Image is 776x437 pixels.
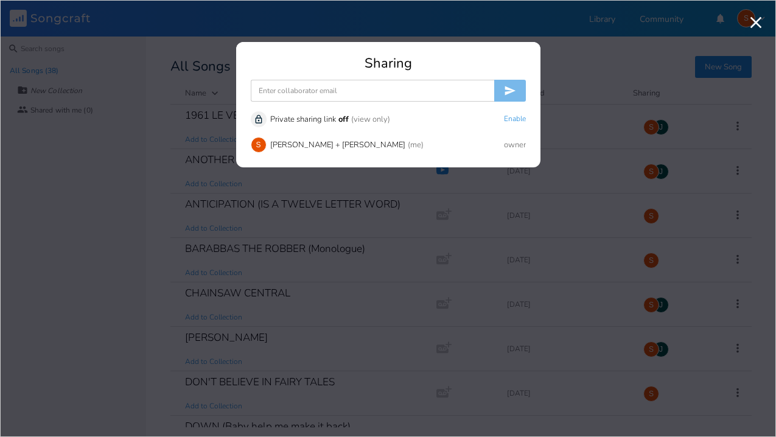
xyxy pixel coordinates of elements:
[251,137,267,153] div: Spike Lancaster + Ernie Whalley
[338,116,349,124] div: off
[270,141,405,149] div: [PERSON_NAME] + [PERSON_NAME]
[251,80,494,102] input: Enter collaborator email
[504,114,526,125] button: Enable
[494,80,526,102] button: Invite
[351,116,390,124] div: (view only)
[408,141,424,149] div: (me)
[251,57,526,70] div: Sharing
[504,141,526,149] div: owner
[270,116,336,124] div: Private sharing link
